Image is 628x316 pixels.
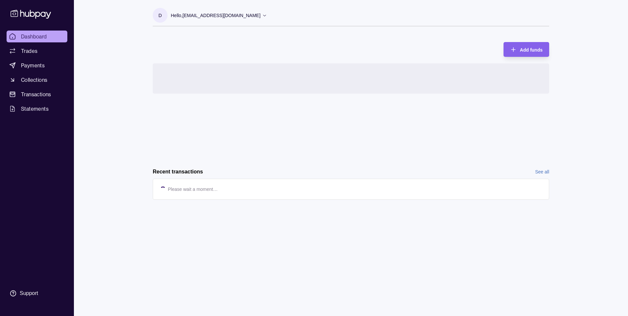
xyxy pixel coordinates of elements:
[7,31,67,42] a: Dashboard
[153,168,203,175] h2: Recent transactions
[7,45,67,57] a: Trades
[504,42,549,57] button: Add funds
[7,59,67,71] a: Payments
[21,33,47,40] span: Dashboard
[7,103,67,115] a: Statements
[7,286,67,300] a: Support
[168,186,218,193] p: Please wait a moment…
[7,88,67,100] a: Transactions
[21,105,49,113] span: Statements
[535,168,549,175] a: See all
[21,76,47,84] span: Collections
[21,61,45,69] span: Payments
[21,90,51,98] span: Transactions
[520,47,543,53] span: Add funds
[7,74,67,86] a: Collections
[21,47,37,55] span: Trades
[171,12,260,19] p: Hello, [EMAIL_ADDRESS][DOMAIN_NAME]
[20,290,38,297] div: Support
[158,12,162,19] p: d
